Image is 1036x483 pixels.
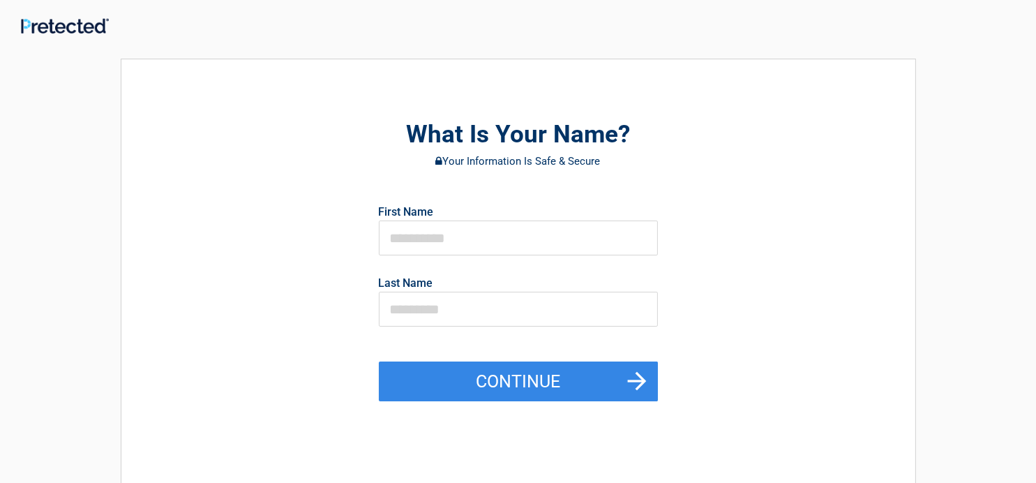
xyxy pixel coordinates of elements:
button: Continue [379,362,658,402]
h2: What Is Your Name? [198,119,839,151]
label: First Name [379,207,434,218]
h3: Your Information Is Safe & Secure [198,156,839,167]
img: Main Logo [21,18,109,34]
label: Last Name [379,278,433,289]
